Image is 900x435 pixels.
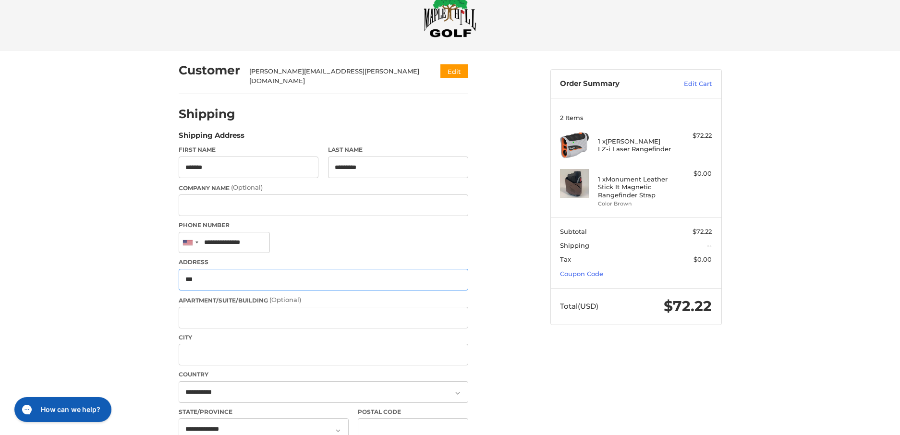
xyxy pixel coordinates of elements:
span: Total (USD) [560,302,598,311]
div: [PERSON_NAME][EMAIL_ADDRESS][PERSON_NAME][DOMAIN_NAME] [249,67,422,85]
legend: Shipping Address [179,130,244,145]
label: Apartment/Suite/Building [179,295,468,305]
a: Edit Cart [663,79,712,89]
label: Address [179,258,468,266]
small: (Optional) [269,296,301,303]
span: $72.22 [664,297,712,315]
small: (Optional) [231,183,263,191]
label: Postal Code [358,408,468,416]
div: $72.22 [674,131,712,141]
div: United States: +1 [179,232,201,253]
span: $72.22 [693,228,712,235]
span: $0.00 [693,255,712,263]
div: $0.00 [674,169,712,179]
h3: Order Summary [560,79,663,89]
h3: 2 Items [560,114,712,121]
li: Color Brown [598,200,671,208]
label: Country [179,370,468,379]
h2: Customer [179,63,240,78]
h2: Shipping [179,107,235,121]
h4: 1 x [PERSON_NAME] LZ-i Laser Rangefinder [598,137,671,153]
label: Phone Number [179,221,468,230]
label: State/Province [179,408,349,416]
label: First Name [179,145,319,154]
span: Shipping [560,242,589,249]
iframe: Gorgias live chat messenger [10,394,114,425]
a: Coupon Code [560,270,603,278]
button: Edit [440,64,468,78]
label: Last Name [328,145,468,154]
span: Tax [560,255,571,263]
label: Company Name [179,183,468,193]
h4: 1 x Monument Leather Stick It Magnetic Rangefinder Strap [598,175,671,199]
span: -- [707,242,712,249]
span: Subtotal [560,228,587,235]
label: City [179,333,468,342]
